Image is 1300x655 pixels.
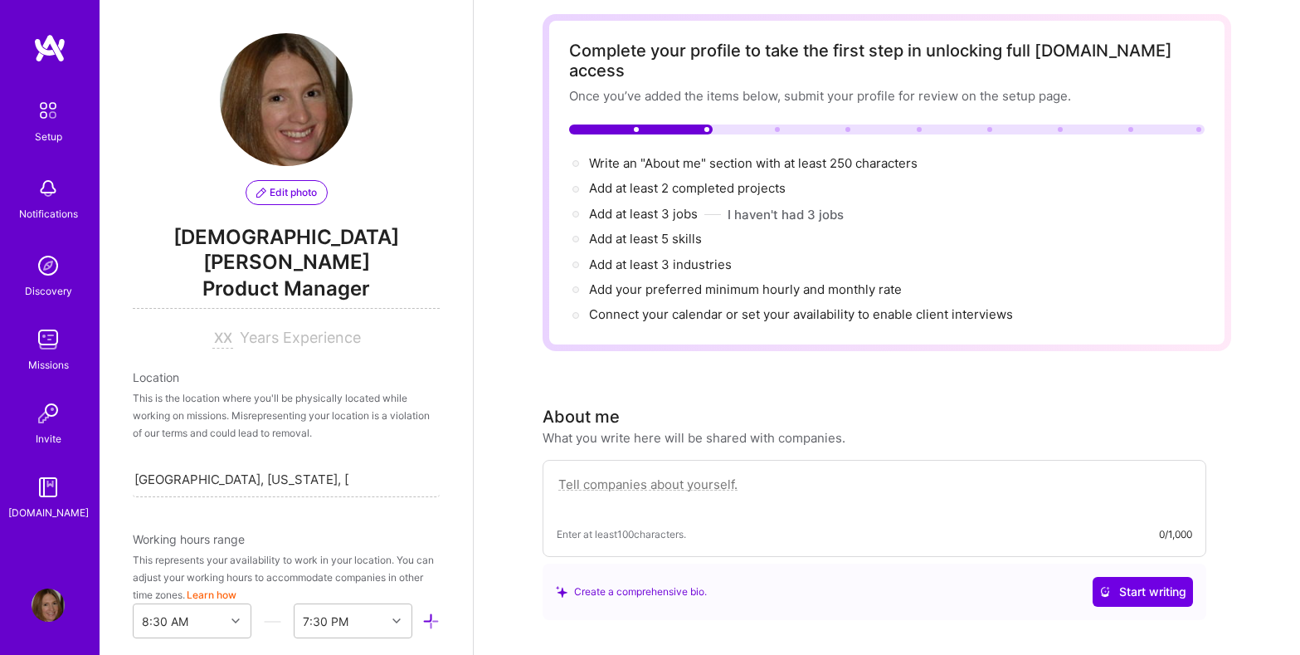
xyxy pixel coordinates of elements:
div: Missions [28,356,69,374]
span: Add your preferred minimum hourly and monthly rate [589,281,902,297]
span: Edit photo [256,185,317,200]
img: bell [32,172,65,205]
button: I haven't had 3 jobs [728,206,844,223]
div: Location [133,369,440,386]
i: icon Chevron [392,617,401,625]
div: Discovery [25,282,72,300]
button: Edit photo [246,180,328,205]
img: discovery [32,249,65,282]
button: Learn how [187,586,236,604]
div: Complete your profile to take the first step in unlocking full [DOMAIN_NAME] access [569,41,1205,81]
img: teamwork [32,323,65,356]
img: Invite [32,397,65,430]
span: Product Manager [133,275,440,309]
i: icon CrystalBallWhite [1099,586,1111,598]
div: This is the location where you'll be physically located while working on missions. Misrepresentin... [133,389,440,442]
img: logo [33,33,66,63]
span: Add at least 5 skills [589,231,702,247]
img: User Avatar [220,33,353,166]
span: Years Experience [240,329,361,346]
div: 7:30 PM [303,613,348,630]
span: Write an "About me" section with at least 250 characters [589,155,921,171]
div: Once you’ve added the items below, submit your profile for review on the setup page. [569,87,1205,105]
div: This represents your availability to work in your location. You can adjust your working hours to ... [133,551,440,604]
div: Create a comprehensive bio. [556,583,707,600]
div: [DOMAIN_NAME] [8,504,89,521]
input: XX [212,329,233,349]
span: Add at least 3 industries [589,257,732,272]
i: icon HorizontalInLineDivider [264,613,281,630]
a: User Avatar [27,589,69,622]
img: User Avatar [32,589,65,622]
div: Invite [36,430,61,447]
i: icon SuggestedTeams [556,586,567,598]
div: 0/1,000 [1159,525,1192,543]
span: Connect your calendar or set your availability to enable client interviews [589,306,1013,322]
span: Enter at least 100 characters. [557,525,686,543]
div: Notifications [19,205,78,222]
span: Add at least 2 completed projects [589,180,786,196]
img: setup [31,93,66,128]
span: Add at least 3 jobs [589,206,698,222]
div: About me [543,404,620,429]
div: Setup [35,128,62,145]
span: Start writing [1099,584,1186,600]
button: Start writing [1093,577,1193,607]
div: What you write here will be shared with companies. [543,429,845,447]
span: [DEMOGRAPHIC_DATA][PERSON_NAME] [133,225,440,275]
i: icon Chevron [231,617,240,625]
span: Working hours range [133,532,245,546]
img: guide book [32,471,65,504]
div: 8:30 AM [142,613,188,630]
i: icon PencilPurple [256,188,266,198]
